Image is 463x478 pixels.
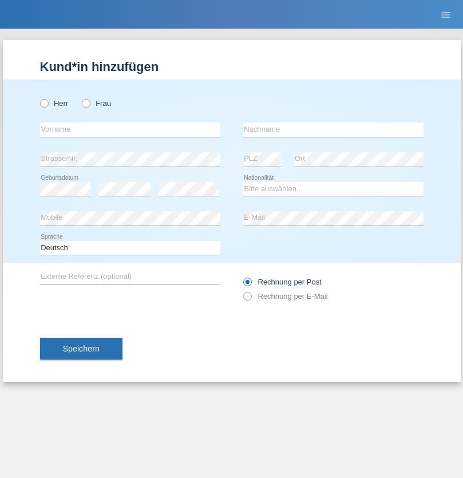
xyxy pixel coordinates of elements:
label: Herr [40,99,69,108]
label: Rechnung per Post [243,278,322,286]
input: Frau [82,99,89,106]
h1: Kund*in hinzufügen [40,60,424,74]
label: Frau [82,99,111,108]
a: menu [434,11,457,18]
input: Rechnung per Post [243,278,251,292]
span: Speichern [63,344,100,353]
input: Rechnung per E-Mail [243,292,251,306]
i: menu [440,9,452,21]
input: Herr [40,99,48,106]
label: Rechnung per E-Mail [243,292,328,301]
button: Speichern [40,338,122,360]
